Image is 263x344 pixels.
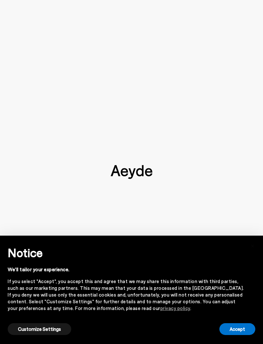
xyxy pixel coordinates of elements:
img: footer-logo.svg [111,165,152,179]
div: If you select "Accept", you accept this and agree that we may share this information with third p... [8,278,245,312]
button: Close this notice [245,238,260,253]
button: Customize Settings [8,323,71,335]
span: × [250,240,255,250]
h2: Notice [8,244,245,261]
a: privacy policy [160,305,190,311]
div: We'll tailor your experience. [8,266,245,273]
button: Accept [219,323,255,335]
